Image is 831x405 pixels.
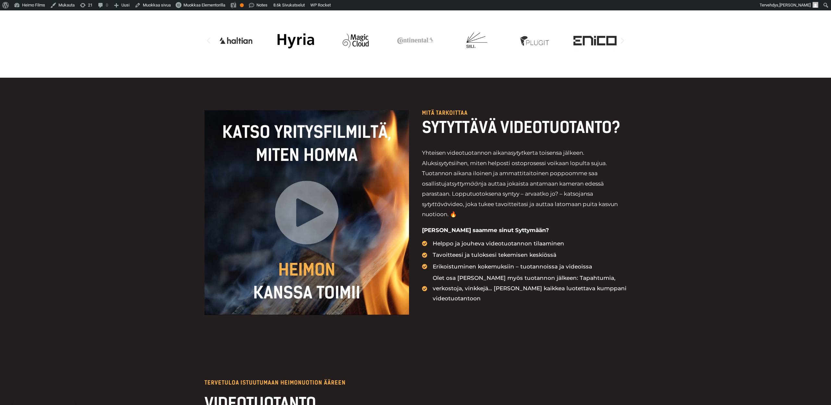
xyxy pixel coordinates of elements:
[334,30,378,51] img: Videotuotantoa yritykselle jatkuvana palveluna hankkii mm. Magic Cloud
[334,30,378,51] div: 7 / 20
[422,227,549,233] strong: [PERSON_NAME] saamme sinut Syttymään?
[513,30,557,51] img: Videotuotantoa yritykselle jatkuvana palveluna hankkii mm. Plugit
[422,117,626,137] h2: SYTYTTÄVÄ VIDEOTUOTANTO?
[240,3,244,7] div: OK
[394,30,437,51] img: continental_heimo
[452,180,482,187] i: syttymään
[511,150,524,156] em: sytyt
[573,30,617,51] div: 11 / 20
[214,30,258,51] div: 5 / 20
[779,3,811,7] span: [PERSON_NAME]
[205,380,409,385] p: TERVETULOA ISTuutumaan HEIMONuOTION ÄÄREEN
[453,30,497,51] img: siili_heimo
[425,201,448,207] i: ytyttävä
[453,30,497,51] div: 9 / 20
[573,30,617,51] img: enico_heimo
[431,262,592,272] span: Erikoistuminen kokemuksiin – tuotannoissa ja videoissa
[274,30,317,51] div: 6 / 20
[394,30,437,51] div: 8 / 20
[183,3,225,7] span: Muokkaa Elementorilla
[431,250,556,260] span: Tavoitteesi ja tuloksesi tekemisen keskiössä
[431,239,564,249] span: Helppo ja jouheva videotuotannon tilaaminen
[205,30,626,51] div: Karuselli | Vieritys vaakasuunnassa: Vasen ja oikea nuoli
[214,30,258,51] img: Haltian on yksi Videopäällikkö-asiakkaista
[513,30,557,51] div: 10 / 20
[431,273,626,304] span: Olet osa [PERSON_NAME] myös tuotannon jälkeen: Tapahtumia, verkostoja, vinkkejä... [PERSON_NAME] ...
[422,110,626,116] p: Mitä tarkoittaa
[274,30,317,51] img: hyria_heimo
[422,148,626,220] p: Yhteisen videotuotannon aikana kerta toisensa jälkeen. Aluksi siihen, miten helposti ostoprosessi...
[439,160,451,166] i: sytyt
